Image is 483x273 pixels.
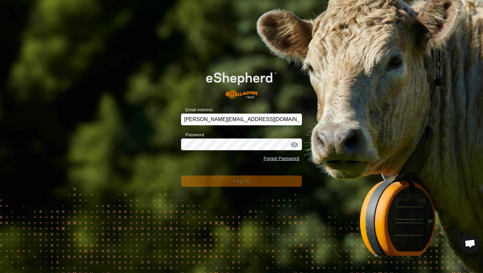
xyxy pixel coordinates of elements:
[181,114,302,125] input: Email Address
[181,107,213,113] label: Email Address
[193,62,290,103] img: E-shepherd Logo
[181,176,302,187] button: Log In
[264,156,299,161] a: Forgot Password
[233,178,249,184] span: Log In
[181,132,204,138] label: Password
[460,234,480,253] a: Open chat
